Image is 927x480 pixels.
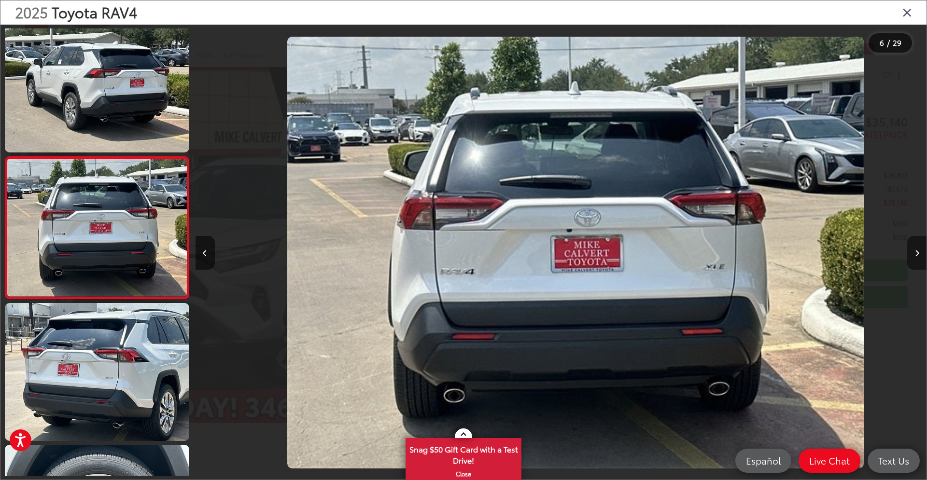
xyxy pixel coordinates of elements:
[741,454,786,466] span: Español
[735,449,791,473] a: Español
[880,37,884,48] span: 6
[902,6,912,18] i: Close gallery
[907,236,927,270] button: Next image
[868,449,920,473] a: Text Us
[15,1,48,22] span: 2025
[287,37,864,469] img: 2025 Toyota RAV4 XLE Premium
[886,40,891,46] span: /
[3,302,191,442] img: 2025 Toyota RAV4 XLE Premium
[196,236,215,270] button: Previous image
[3,13,191,154] img: 2025 Toyota RAV4 XLE Premium
[52,1,137,22] span: Toyota RAV4
[799,449,860,473] a: Live Chat
[804,454,855,466] span: Live Chat
[873,454,914,466] span: Text Us
[407,439,520,468] span: Snag $50 Gift Card with a Test Drive!
[5,159,188,296] img: 2025 Toyota RAV4 XLE Premium
[893,37,901,48] span: 29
